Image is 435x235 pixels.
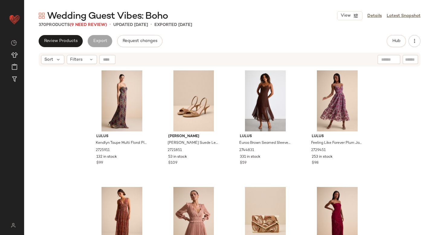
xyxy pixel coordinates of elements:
[39,22,107,28] div: Products
[122,39,157,43] span: Request changes
[168,154,187,160] span: 53 in stock
[39,35,83,47] button: Review Products
[150,21,152,28] span: •
[311,140,362,146] span: Feeling Like Forever Plum Jacquard Organza Lace-Up Midi Dress
[311,148,326,153] span: 2729451
[70,23,107,27] span: (9 Need Review)
[70,56,82,63] span: Filters
[240,160,246,166] span: $59
[168,140,219,146] span: [PERSON_NAME] Suede Leather Slingback High Heel Sandals
[96,160,103,166] span: $99
[96,134,147,139] span: Lulus
[39,13,45,19] img: svg%3e
[96,148,110,153] span: 2725911
[39,23,46,27] span: 370
[168,148,182,153] span: 2721851
[44,39,78,43] span: Review Products
[113,22,148,28] p: updated [DATE]
[387,13,420,19] a: Latest Snapshot
[109,21,111,28] span: •
[154,22,192,28] p: Exported [DATE]
[96,140,147,146] span: Kendlyn Taupe Multi Floral Plisse Maxi Dress
[392,39,401,43] span: Hub
[337,11,362,20] button: View
[239,148,254,153] span: 2744831
[11,40,17,46] img: svg%3e
[387,35,406,47] button: Hub
[239,140,290,146] span: Euroa Brown Seamed Sleeveless Midi Dress
[168,134,219,139] span: [PERSON_NAME]
[312,160,318,166] span: $98
[307,70,368,131] img: 2729451_02_fullbody_2025-09-08.jpg
[168,160,177,166] span: $109
[312,134,363,139] span: Lulus
[92,70,152,131] img: 2725911_01_hero_2025-09-10.jpg
[163,70,224,131] img: 2721851_02_front_2025-09-08.jpg
[44,56,53,63] span: Sort
[117,35,163,47] button: Request changes
[367,13,382,19] a: Details
[47,10,168,22] span: Wedding Guest Vibes: Boho
[240,134,291,139] span: Lulus
[96,154,117,160] span: 132 in stock
[7,223,19,228] img: svg%3e
[8,13,21,25] img: heart_red.DM2ytmEG.svg
[312,154,333,160] span: 253 in stock
[240,154,260,160] span: 331 in stock
[340,13,351,18] span: View
[235,70,296,131] img: 2744831_02_fullbody_2025-09-16.jpg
